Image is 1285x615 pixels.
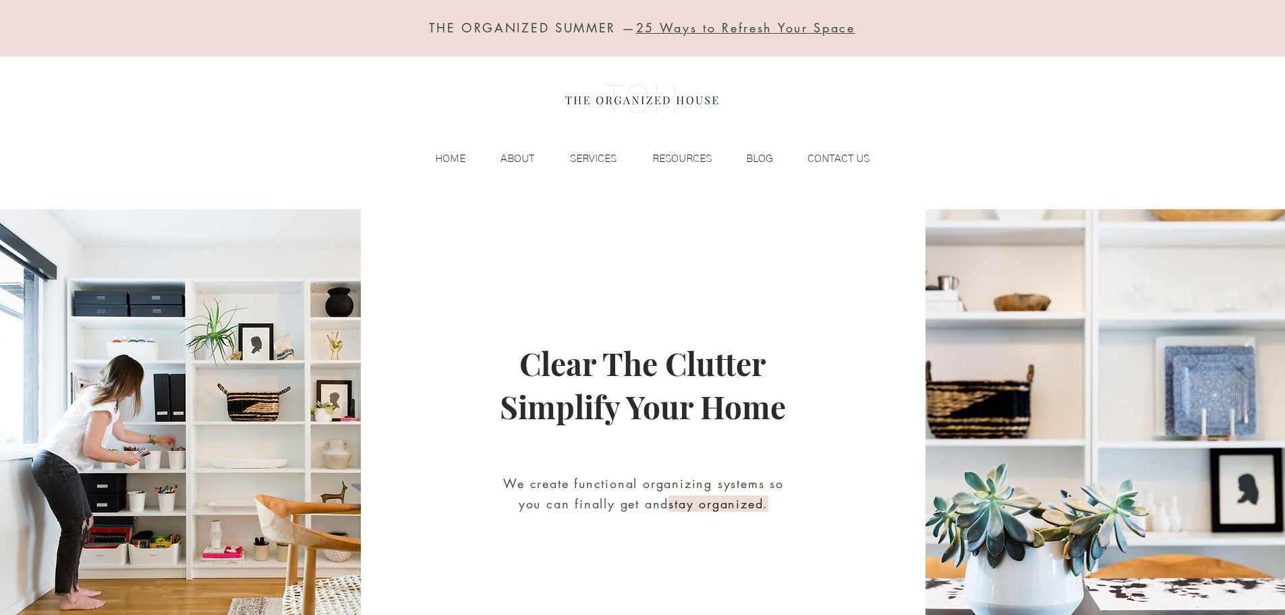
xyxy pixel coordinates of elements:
a: ABOUT [472,149,541,169]
p: ABOUT [494,149,541,169]
p: BLOG [739,149,780,169]
span: Clear The Clutter Simplify Your Home [500,342,786,427]
nav: Site [407,149,876,169]
a: RESOURCES [623,149,718,169]
p: RESOURCES [646,149,718,169]
img: the organized house [559,72,724,126]
span: THE ORGANIZED SUMMER — [429,20,855,36]
p: CONTACT US [801,149,876,169]
a: CONTACT US [780,149,876,169]
span: stay organized [668,496,763,512]
p: SERVICES [563,149,623,169]
a: BLOG [718,149,780,169]
a: HOME [407,149,472,169]
span: . [763,496,768,512]
a: SERVICES [541,149,623,169]
p: HOME [428,149,472,169]
a: 25 Ways to Refresh Your Space [636,20,855,36]
span: We create functional organizing systems so you can finally get and [503,475,784,512]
